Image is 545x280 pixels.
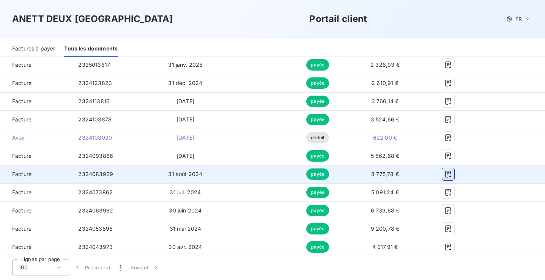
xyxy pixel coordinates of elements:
div: Factures à payer [12,41,55,57]
span: payée [306,114,329,125]
span: payée [306,223,329,234]
span: 2324123823 [78,80,112,86]
h3: Portail client [309,12,367,26]
span: Facture [6,116,66,123]
span: 100 [19,264,28,271]
span: 2324083929 [78,171,113,177]
span: 622,00 € [373,134,397,141]
span: payée [306,96,329,107]
span: 5 091,24 € [371,189,399,195]
span: 31 mai 2024 [170,225,202,232]
span: 2324073862 [78,189,113,195]
span: 2324043973 [78,244,113,250]
span: Avoir [6,134,66,142]
span: [DATE] [176,134,194,141]
span: [DATE] [176,153,194,159]
span: 31 juil. 2024 [170,189,201,195]
span: Facture [6,207,66,214]
span: 6 739,68 € [371,207,400,214]
h3: ANETT DEUX [GEOGRAPHIC_DATA] [12,12,173,26]
span: Facture [6,61,66,69]
span: 2 610,91 € [372,80,399,86]
span: 2 326,93 € [370,61,400,68]
span: 2324053896 [78,225,113,232]
span: 30 juin 2024 [169,207,202,214]
span: 2324063962 [78,207,113,214]
button: 1 [115,260,126,275]
span: Facture [6,152,66,160]
span: [DATE] [176,116,194,123]
div: Tous les documents [64,41,118,57]
span: Facture [6,225,66,233]
span: 30 avr. 2024 [169,244,202,250]
span: 4 017,91 € [372,244,398,250]
span: 2324093886 [78,153,113,159]
span: payée [306,205,329,216]
span: Facture [6,243,66,251]
span: payée [306,187,329,198]
span: payée [306,150,329,162]
span: Facture [6,79,66,87]
span: payée [306,59,329,71]
span: Facture [6,170,66,178]
span: payée [306,77,329,89]
span: 8 775,78 € [371,171,399,177]
span: 2324103030 [78,134,112,141]
span: 3 524,66 € [371,116,400,123]
span: Facture [6,189,66,196]
span: 2324113816 [78,98,110,104]
span: 2324103878 [78,116,112,123]
span: payée [306,168,329,180]
span: 1 [120,264,121,271]
button: Précédent [69,260,115,275]
span: 5 862,68 € [371,153,400,159]
span: 9 200,78 € [371,225,400,232]
span: 31 janv. 2025 [168,61,202,68]
span: 2325013817 [78,61,110,68]
span: 3 766,14 € [372,98,399,104]
span: 31 août 2024 [168,171,202,177]
span: payée [306,241,329,253]
span: FR [515,16,521,22]
span: 31 déc. 2024 [168,80,202,86]
span: [DATE] [176,98,194,104]
button: Suivant [126,260,164,275]
span: Facture [6,98,66,105]
span: déduit [306,132,329,143]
